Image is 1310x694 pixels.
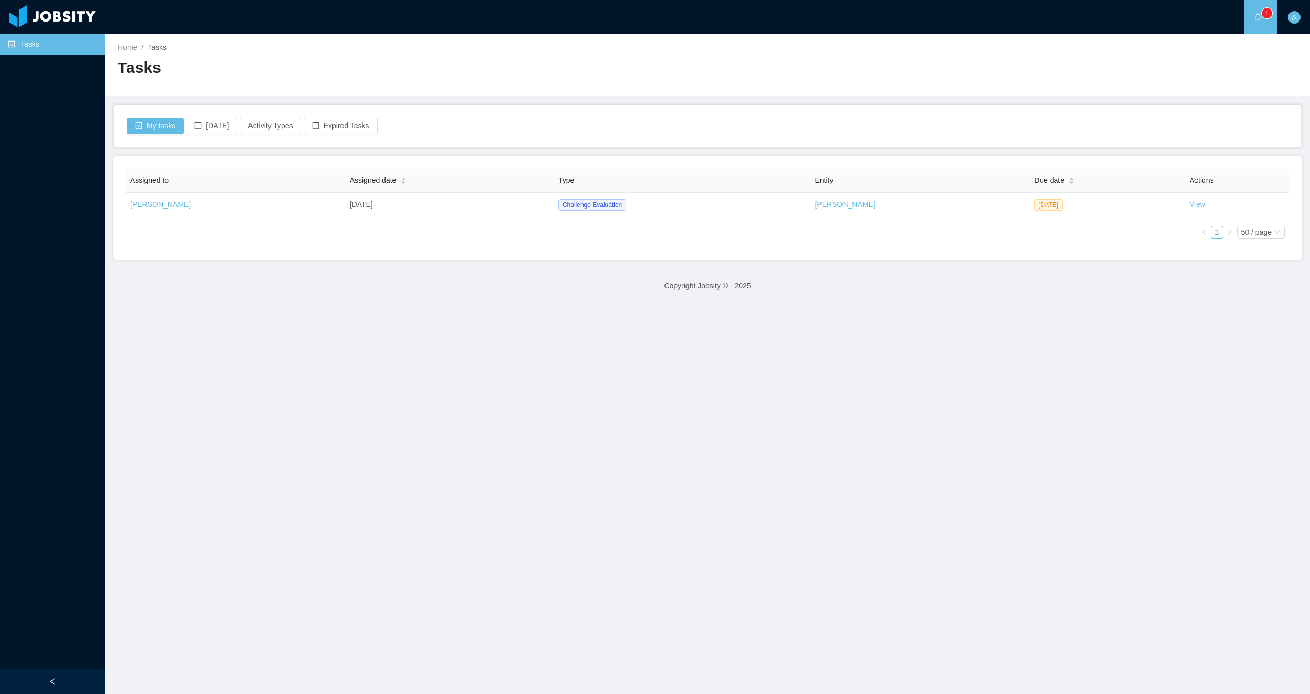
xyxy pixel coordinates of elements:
span: [DATE] [1034,199,1063,211]
i: icon: caret-up [401,176,407,179]
li: Next Page [1223,226,1236,239]
div: Sort [400,176,407,183]
i: icon: bell [1254,13,1262,20]
i: icon: right [1226,229,1233,235]
span: Type [558,176,574,184]
li: Previous Page [1198,226,1211,239]
i: icon: down [1274,229,1280,236]
i: icon: caret-down [1068,180,1074,183]
div: Sort [1068,176,1075,183]
a: Home [118,43,137,51]
sup: 1 [1262,8,1272,18]
a: icon: profileTasks [8,34,97,55]
span: Assigned to [130,176,169,184]
button: icon: border[DATE] [186,118,237,134]
span: Challenge Evaluation [558,199,626,211]
span: Actions [1190,176,1214,184]
span: Entity [815,176,833,184]
footer: Copyright Jobsity © - 2025 [105,268,1310,304]
td: [DATE] [346,193,554,217]
button: Activity Types [240,118,301,134]
span: Due date [1034,175,1064,186]
span: Tasks [148,43,167,51]
h2: Tasks [118,57,708,79]
span: Assigned date [350,175,397,186]
span: / [141,43,143,51]
a: [PERSON_NAME] [130,200,191,209]
div: 50 / page [1241,226,1272,238]
i: icon: caret-down [401,180,407,183]
button: icon: borderExpired Tasks [304,118,378,134]
button: icon: check-squareMy tasks [127,118,184,134]
span: A [1292,11,1296,24]
a: 1 [1211,226,1223,238]
p: 1 [1265,8,1269,18]
a: View [1190,200,1205,209]
a: [PERSON_NAME] [815,200,875,209]
i: icon: left [1201,229,1208,235]
i: icon: caret-up [1068,176,1074,179]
